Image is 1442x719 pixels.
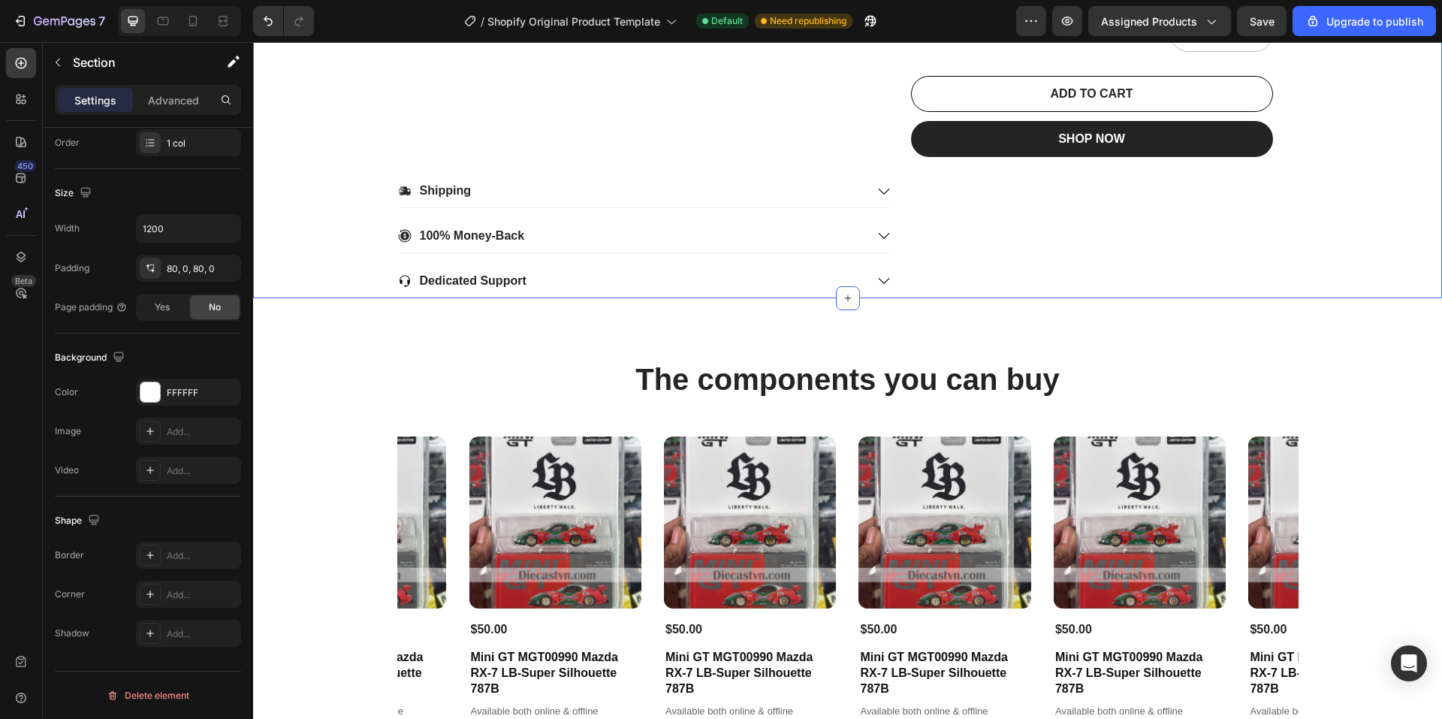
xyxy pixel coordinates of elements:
p: Section [73,53,196,71]
h1: Mini GT MGT00990 Mazda RX-7 LB-Super Silhouette 787B [216,606,388,656]
div: Undo/Redo [253,6,314,36]
a: Mini GT MGT00990 Mazda RX-7 LB-Super Silhouette 787B [995,394,1167,566]
button: Upgrade to publish [1293,6,1436,36]
div: $50.00 [605,579,777,597]
div: Width [55,222,80,235]
div: Color [55,385,78,399]
button: 7 [6,6,112,36]
div: Border [55,548,84,562]
h1: Mini GT MGT00990 Mazda RX-7 LB-Super Silhouette 787B [801,606,973,656]
div: Corner [55,588,85,601]
span: Default [711,14,743,28]
h1: Mini GT MGT00990 Mazda RX-7 LB-Super Silhouette 787B [411,606,583,656]
input: Auto [137,215,240,242]
div: Padding [55,261,89,275]
div: Order [55,136,80,150]
p: 7 [98,12,105,30]
a: Mini GT MGT00990 Mazda RX-7 LB-Super Silhouette 787B [411,394,583,566]
div: Beta [11,275,36,287]
div: Page padding [55,301,128,314]
h1: Mini GT MGT00990 Mazda RX-7 LB-Super Silhouette 787B [605,606,777,656]
iframe: Design area [253,42,1442,719]
div: Open Intercom Messenger [1391,645,1427,681]
div: FFFFFF [167,386,237,400]
h1: Mini GT MGT00990 Mazda RX-7 LB-Super Silhouette 787B [21,606,193,656]
div: Shape [55,511,103,531]
p: Settings [74,92,116,108]
p: Shipping [167,141,218,157]
button: Delete element [55,684,241,708]
a: Mini GT MGT00990 Mazda RX-7 LB-Super Silhouette 787B [216,394,388,566]
p: Dedicated Support [167,231,273,247]
div: Background [55,348,128,368]
p: Available both online & offline [802,663,971,676]
div: $50.00 [216,579,388,597]
button: SHOP NOW [658,79,1020,115]
div: 450 [14,160,36,172]
div: Delete element [107,687,189,705]
div: $50.00 [21,579,193,597]
span: Need republishing [770,14,846,28]
span: Shopify Original Product Template [487,14,660,29]
div: Upgrade to publish [1305,14,1423,29]
a: Mini GT MGT00990 Mazda RX-7 LB-Super Silhouette 787B [801,394,973,566]
h1: Mini GT MGT00990 Mazda RX-7 LB-Super Silhouette 787B [995,606,1167,656]
p: Available both online & offline [218,663,387,676]
div: Size [55,183,95,204]
button: Assigned Products [1088,6,1231,36]
button: Save [1237,6,1287,36]
div: Shadow [55,627,89,640]
span: Assigned Products [1101,14,1197,29]
p: Available both online & offline [997,663,1166,676]
p: Available both online & offline [412,663,581,676]
div: Add... [167,425,237,439]
p: Available both online & offline [23,663,192,676]
div: ADD TO CART [798,44,880,60]
div: Add... [167,464,237,478]
div: 80, 0, 80, 0 [167,262,237,276]
div: Add... [167,627,237,641]
p: The components you can buy [146,318,1044,357]
div: $50.00 [801,579,973,597]
span: No [209,301,221,314]
span: / [481,14,484,29]
h2: Rich Text Editor. Editing area: main [144,316,1045,358]
div: Add... [167,588,237,602]
div: $50.00 [411,579,583,597]
div: $50.00 [995,579,1167,597]
span: Save [1250,15,1275,28]
a: Mini GT MGT00990 Mazda RX-7 LB-Super Silhouette 787B [605,394,777,566]
div: Add... [167,549,237,563]
div: Video [55,464,79,477]
p: Available both online & offline [607,663,776,676]
div: Image [55,424,81,438]
span: Yes [155,301,170,314]
p: Advanced [148,92,199,108]
div: SHOP NOW [805,89,872,105]
p: 100% Money-Back [167,186,272,202]
div: 1 col [167,137,237,150]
